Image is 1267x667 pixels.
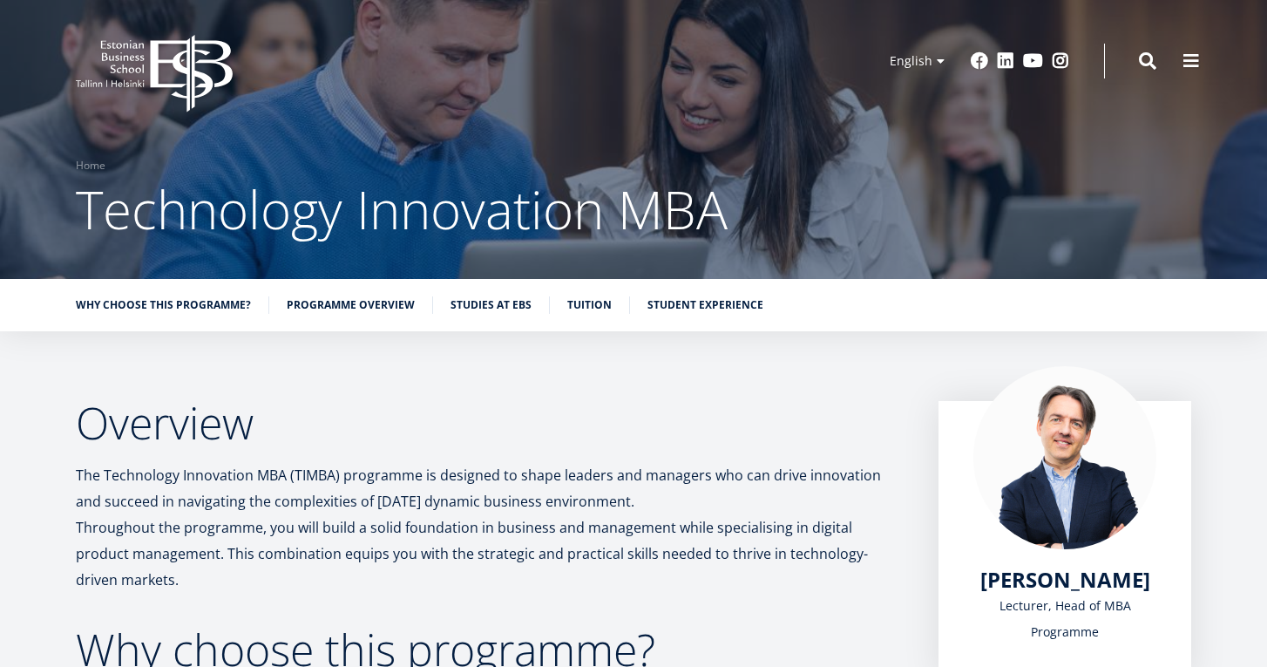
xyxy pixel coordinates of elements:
[647,296,763,314] a: Student experience
[76,462,904,593] p: The Technology Innovation MBA (TIMBA) programme is designed to shape leaders and managers who can...
[1052,52,1069,70] a: Instagram
[76,401,904,445] h2: Overview
[76,174,728,245] span: Technology Innovation MBA
[980,565,1150,594] span: [PERSON_NAME]
[973,593,1156,645] div: Lecturer, Head of MBA Programme
[973,366,1156,549] img: Marko Rillo
[76,296,251,314] a: Why choose this programme?
[76,157,105,174] a: Home
[1023,52,1043,70] a: Youtube
[997,52,1014,70] a: Linkedin
[980,567,1150,593] a: [PERSON_NAME]
[971,52,988,70] a: Facebook
[287,296,415,314] a: Programme overview
[451,296,532,314] a: Studies at EBS
[567,296,612,314] a: Tuition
